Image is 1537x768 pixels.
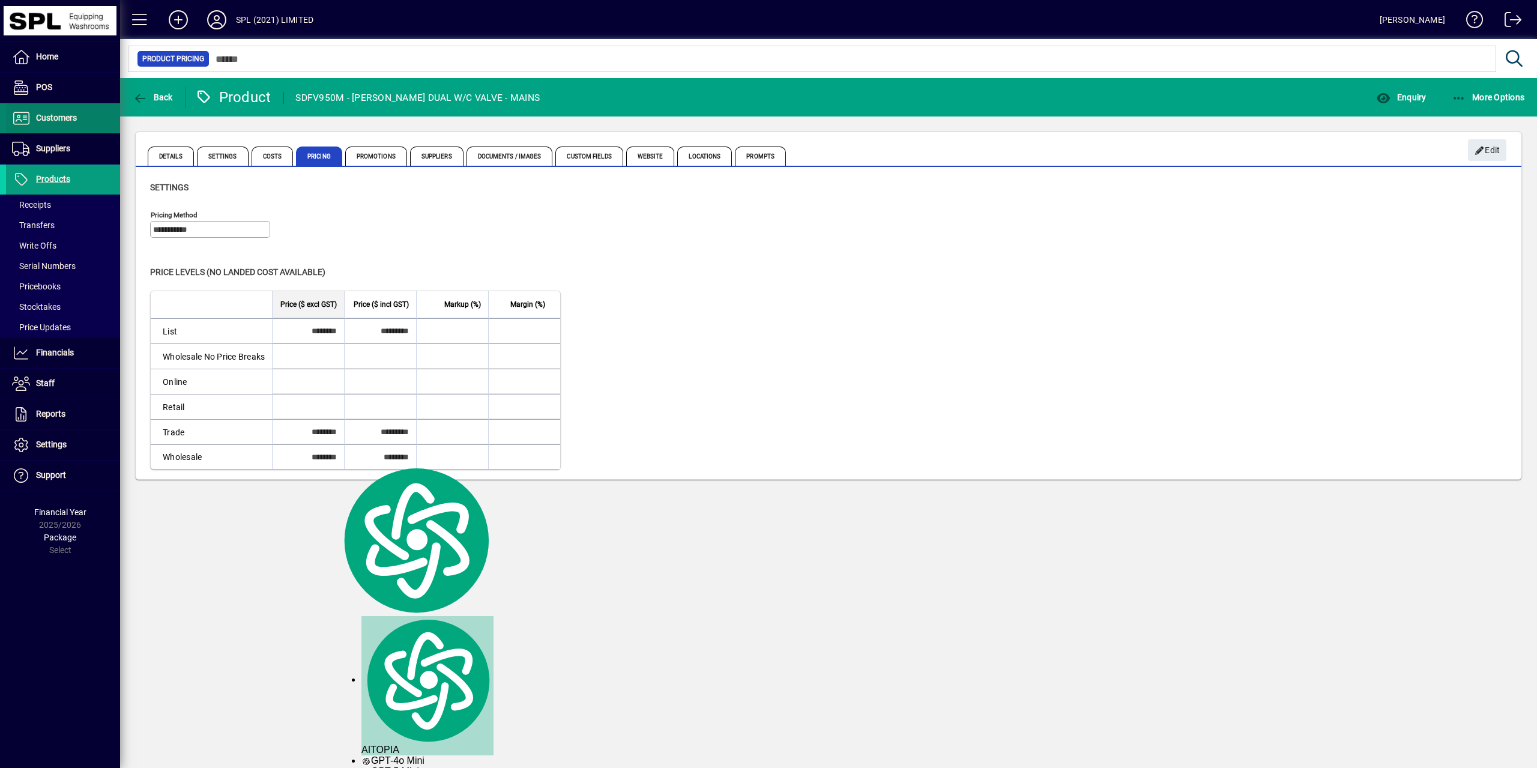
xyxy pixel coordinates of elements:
[510,298,545,311] span: Margin (%)
[36,82,52,92] span: POS
[1496,2,1522,41] a: Logout
[151,394,272,419] td: Retail
[467,147,553,166] span: Documents / Images
[280,298,337,311] span: Price ($ excl GST)
[36,440,67,449] span: Settings
[626,147,675,166] span: Website
[151,419,272,444] td: Trade
[361,757,371,766] img: gpt-black.svg
[361,616,494,755] div: AITOPIA
[236,10,313,29] div: SPL (2021) LIMITED
[345,147,407,166] span: Promotions
[1457,2,1484,41] a: Knowledge Base
[361,616,494,745] img: logo.svg
[1380,10,1445,29] div: [PERSON_NAME]
[361,755,494,766] div: GPT-4o Mini
[6,461,120,491] a: Support
[6,399,120,429] a: Reports
[444,298,481,311] span: Markup (%)
[1449,86,1528,108] button: More Options
[130,86,176,108] button: Back
[6,317,120,337] a: Price Updates
[150,183,189,192] span: Settings
[555,147,623,166] span: Custom Fields
[36,378,55,388] span: Staff
[151,211,198,219] mat-label: Pricing method
[6,73,120,103] a: POS
[159,9,198,31] button: Add
[12,220,55,230] span: Transfers
[1452,92,1525,102] span: More Options
[151,369,272,394] td: Online
[151,444,272,469] td: Wholesale
[120,86,186,108] app-page-header-button: Back
[1468,139,1506,161] button: Edit
[36,113,77,122] span: Customers
[6,42,120,72] a: Home
[6,256,120,276] a: Serial Numbers
[36,470,66,480] span: Support
[1373,86,1429,108] button: Enquiry
[12,302,61,312] span: Stocktakes
[6,369,120,399] a: Staff
[410,147,464,166] span: Suppliers
[1475,141,1500,160] span: Edit
[12,261,76,271] span: Serial Numbers
[6,215,120,235] a: Transfers
[12,322,71,332] span: Price Updates
[44,533,76,542] span: Package
[151,318,272,343] td: List
[195,88,271,107] div: Product
[12,200,51,210] span: Receipts
[36,52,58,61] span: Home
[6,338,120,368] a: Financials
[6,103,120,133] a: Customers
[12,241,56,250] span: Write Offs
[150,267,325,277] span: Price levels (no landed cost available)
[337,464,494,616] img: logo.svg
[1376,92,1426,102] span: Enquiry
[6,276,120,297] a: Pricebooks
[142,53,204,65] span: Product Pricing
[12,282,61,291] span: Pricebooks
[6,297,120,317] a: Stocktakes
[296,147,342,166] span: Pricing
[34,507,86,517] span: Financial Year
[36,409,65,419] span: Reports
[295,88,540,107] div: SDFV950M - [PERSON_NAME] DUAL W/C VALVE - MAINS
[6,134,120,164] a: Suppliers
[36,348,74,357] span: Financials
[36,174,70,184] span: Products
[354,298,409,311] span: Price ($ incl GST)
[151,343,272,369] td: Wholesale No Price Breaks
[198,9,236,31] button: Profile
[252,147,294,166] span: Costs
[677,147,732,166] span: Locations
[6,195,120,215] a: Receipts
[133,92,173,102] span: Back
[6,430,120,460] a: Settings
[6,235,120,256] a: Write Offs
[36,144,70,153] span: Suppliers
[197,147,249,166] span: Settings
[148,147,194,166] span: Details
[735,147,786,166] span: Prompts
